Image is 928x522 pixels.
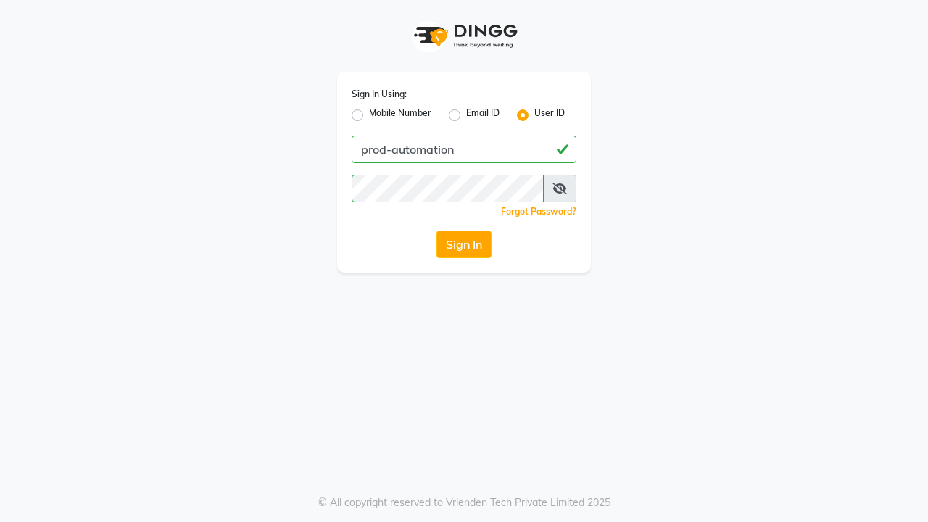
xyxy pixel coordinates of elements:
[436,231,492,258] button: Sign In
[352,88,407,101] label: Sign In Using:
[352,175,544,202] input: Username
[501,206,576,217] a: Forgot Password?
[352,136,576,163] input: Username
[534,107,565,124] label: User ID
[466,107,500,124] label: Email ID
[369,107,431,124] label: Mobile Number
[406,14,522,57] img: logo1.svg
